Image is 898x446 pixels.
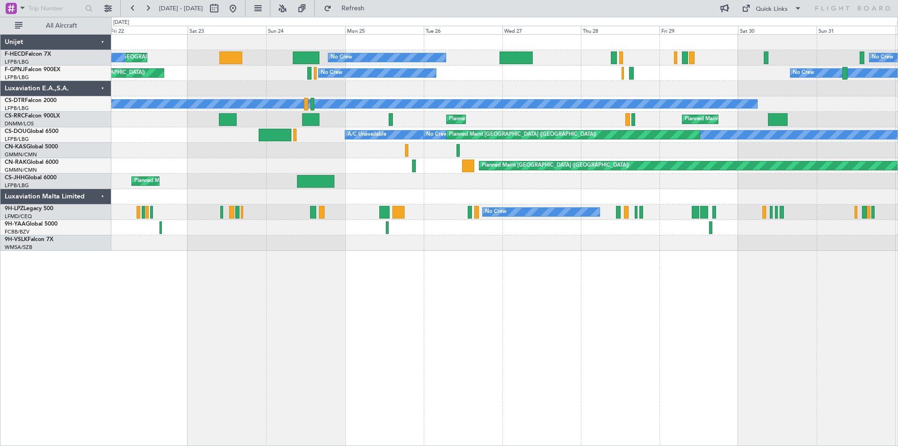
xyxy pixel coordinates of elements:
div: Wed 27 [502,26,581,34]
span: Refresh [333,5,373,12]
a: GMMN/CMN [5,151,37,158]
div: Planned Maint [GEOGRAPHIC_DATA] ([GEOGRAPHIC_DATA]) [449,112,596,126]
a: 9H-LPZLegacy 500 [5,206,53,212]
button: Quick Links [737,1,806,16]
div: Thu 28 [581,26,659,34]
a: CS-RRCFalcon 900LX [5,113,60,119]
button: Refresh [319,1,376,16]
a: LFPB/LBG [5,105,29,112]
div: Sat 30 [738,26,817,34]
span: CS-JHH [5,175,25,181]
div: A/C Unavailable [348,128,386,142]
span: CS-DOU [5,129,27,134]
div: No Crew [331,51,352,65]
a: 9H-YAAGlobal 5000 [5,221,58,227]
div: Planned Maint [GEOGRAPHIC_DATA] ([GEOGRAPHIC_DATA]) [449,128,596,142]
span: CS-RRC [5,113,25,119]
span: CN-KAS [5,144,26,150]
div: [DATE] [113,19,129,27]
a: LFMD/CEQ [5,213,32,220]
a: LFPB/LBG [5,58,29,66]
div: Fri 22 [109,26,188,34]
a: CS-DTRFalcon 2000 [5,98,57,103]
a: LFPB/LBG [5,136,29,143]
div: Sat 23 [188,26,266,34]
div: Sun 24 [266,26,345,34]
span: F-GPNJ [5,67,25,73]
a: F-GPNJFalcon 900EX [5,67,60,73]
div: Fri 29 [659,26,738,34]
a: FCBB/BZV [5,228,29,235]
span: [DATE] - [DATE] [159,4,203,13]
a: LFPB/LBG [5,182,29,189]
div: Tue 26 [424,26,502,34]
a: LFPB/LBG [5,74,29,81]
a: F-HECDFalcon 7X [5,51,51,57]
input: Trip Number [29,1,82,15]
span: 9H-LPZ [5,206,23,212]
a: 9H-VSLKFalcon 7X [5,237,53,242]
a: WMSA/SZB [5,244,32,251]
div: No Crew [793,66,814,80]
div: Quick Links [756,5,788,14]
span: CS-DTR [5,98,25,103]
div: Planned Maint [GEOGRAPHIC_DATA] ([GEOGRAPHIC_DATA]) [134,174,282,188]
div: Sun 31 [817,26,895,34]
div: Planned Maint [GEOGRAPHIC_DATA] ([GEOGRAPHIC_DATA]) [482,159,629,173]
div: No Crew [485,205,507,219]
div: Planned Maint [GEOGRAPHIC_DATA] ([GEOGRAPHIC_DATA]) [685,112,832,126]
a: CS-DOUGlobal 6500 [5,129,58,134]
div: Mon 25 [345,26,424,34]
span: 9H-VSLK [5,237,28,242]
div: No Crew [426,128,448,142]
span: CN-RAK [5,160,27,165]
a: GMMN/CMN [5,167,37,174]
button: All Aircraft [10,18,101,33]
div: No Crew [872,51,893,65]
span: F-HECD [5,51,25,57]
span: 9H-YAA [5,221,26,227]
div: No Crew [321,66,342,80]
a: CS-JHHGlobal 6000 [5,175,57,181]
a: CN-KASGlobal 5000 [5,144,58,150]
a: CN-RAKGlobal 6000 [5,160,58,165]
a: DNMM/LOS [5,120,34,127]
span: All Aircraft [24,22,99,29]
